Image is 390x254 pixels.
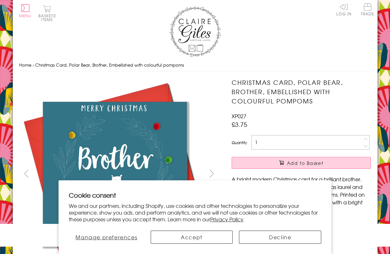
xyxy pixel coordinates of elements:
button: Accept [151,231,233,244]
h1: Christmas Card, Polar Bear, Brother, Embellished with colourful pompoms [232,78,371,105]
button: next [204,166,219,181]
nav: breadcrumbs [19,59,371,72]
span: Trade [361,3,374,16]
span: Christmas Card, Polar Bear, Brother, Embellished with colourful pompoms [35,62,184,68]
span: 0 items [41,13,56,22]
p: A bright modern Christmas card for a brilliant brother. With a polar bear surrounded by Christmas... [232,175,371,214]
h2: Cookie consent [69,191,321,200]
button: Basket0 items [38,5,56,21]
span: £3.75 [232,120,247,129]
span: Add to Basket [287,160,323,166]
button: Menu [19,4,32,18]
a: Home [19,62,31,68]
p: We and our partners, including Shopify, use cookies and other technologies to personalize your ex... [69,202,321,222]
span: › [33,62,34,68]
button: prev [19,166,34,181]
label: Quantity [232,140,247,145]
button: Decline [239,231,321,244]
button: Add to Basket [232,157,371,169]
a: Trade [361,3,374,17]
span: Manage preferences [76,233,137,241]
button: Manage preferences [69,231,144,244]
a: Log In [336,3,352,16]
span: XP027 [232,112,246,120]
span: Menu [19,13,32,19]
a: Privacy Policy [210,215,243,223]
img: Claire Giles Greetings Cards [170,6,221,57]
